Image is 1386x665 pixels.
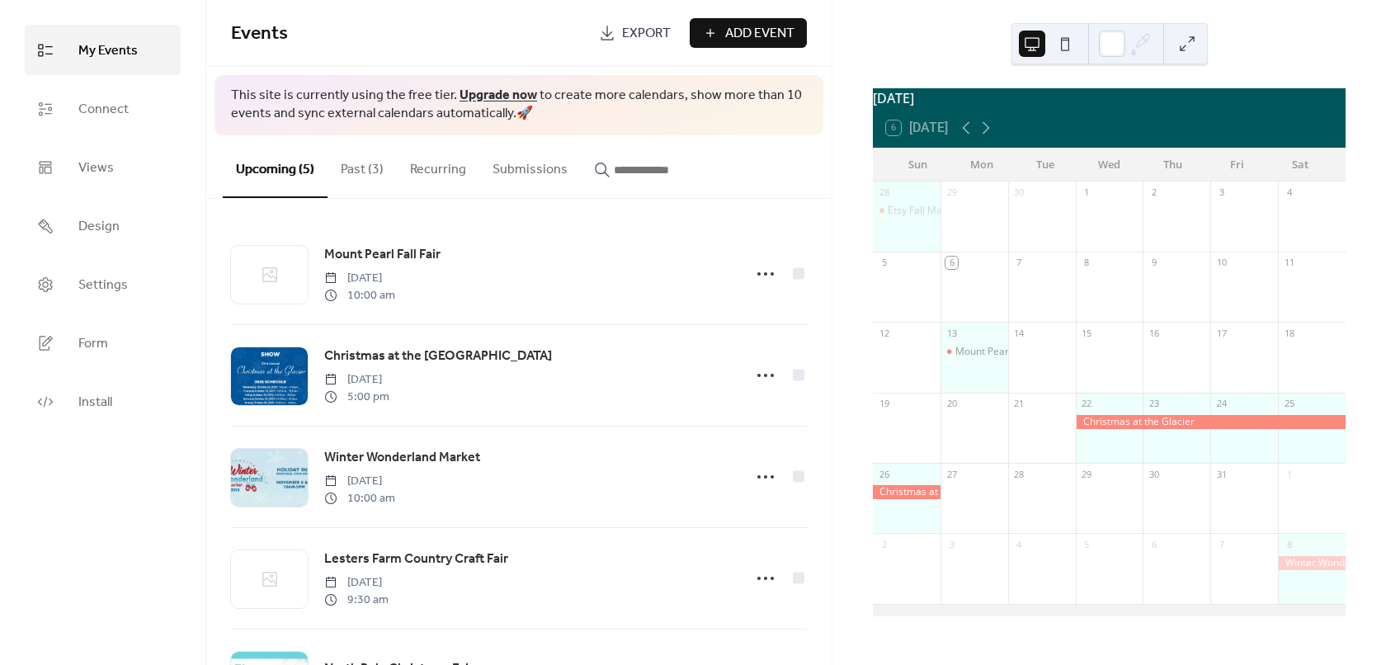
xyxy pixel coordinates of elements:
div: Mount Pearl Fall Fair [955,345,1049,359]
div: 18 [1283,327,1295,339]
div: [DATE] [873,88,1346,108]
div: 8 [1283,538,1295,550]
div: 12 [878,327,890,339]
span: 10:00 am [324,490,395,507]
div: 15 [1081,327,1093,339]
span: Views [78,155,114,181]
span: This site is currently using the free tier. to create more calendars, show more than 10 events an... [231,87,807,124]
div: 26 [878,468,890,480]
button: Submissions [479,135,581,196]
div: Winter Wonderland Market [1278,556,1346,570]
span: Export [622,24,671,44]
div: 5 [1081,538,1093,550]
div: 7 [1215,538,1228,550]
div: 5 [878,257,890,269]
span: 9:30 am [324,592,389,609]
a: Lesters Farm Country Craft Fair [324,549,508,570]
a: Upgrade now [460,83,537,108]
span: 5:00 pm [324,389,389,406]
span: Form [78,331,108,356]
div: 3 [1215,186,1228,199]
div: Etsy Fall Market [888,204,960,218]
button: Past (3) [328,135,397,196]
div: Fri [1204,149,1268,182]
div: Christmas at the Glacier [873,485,940,499]
div: 8 [1081,257,1093,269]
div: 21 [1013,398,1025,410]
div: 1 [1283,468,1295,480]
div: 29 [1081,468,1093,480]
div: 23 [1148,398,1160,410]
div: 6 [945,257,958,269]
span: Design [78,214,120,239]
button: Upcoming (5) [223,135,328,198]
span: Add Event [725,24,794,44]
div: 19 [878,398,890,410]
span: [DATE] [324,270,395,287]
div: 20 [945,398,958,410]
div: 2 [1148,186,1160,199]
div: 30 [1013,186,1025,199]
div: 2 [878,538,890,550]
span: Winter Wonderland Market [324,448,480,468]
div: Etsy Fall Market [873,204,940,218]
a: My Events [25,25,181,75]
span: Christmas at the [GEOGRAPHIC_DATA] [324,347,552,366]
a: Connect [25,83,181,134]
a: Install [25,376,181,427]
div: 28 [1013,468,1025,480]
a: Settings [25,259,181,309]
div: 13 [945,327,958,339]
div: 6 [1148,538,1160,550]
span: Events [231,16,288,52]
div: Mon [950,149,1013,182]
span: Settings [78,272,128,298]
button: Recurring [397,135,479,196]
span: Mount Pearl Fall Fair [324,245,441,265]
div: 24 [1215,398,1228,410]
div: 17 [1215,327,1228,339]
div: 4 [1283,186,1295,199]
div: 29 [945,186,958,199]
div: 10 [1215,257,1228,269]
div: 11 [1283,257,1295,269]
div: 1 [1081,186,1093,199]
div: Sat [1269,149,1332,182]
a: Christmas at the [GEOGRAPHIC_DATA] [324,346,552,367]
div: Sun [886,149,950,182]
div: 7 [1013,257,1025,269]
span: 10:00 am [324,287,395,304]
span: Install [78,389,112,415]
div: 27 [945,468,958,480]
div: 9 [1148,257,1160,269]
a: Form [25,318,181,368]
div: 31 [1215,468,1228,480]
a: Design [25,200,181,251]
div: Tue [1014,149,1077,182]
span: [DATE] [324,473,395,490]
div: 22 [1081,398,1093,410]
a: Mount Pearl Fall Fair [324,244,441,266]
span: My Events [78,38,138,64]
div: Thu [1141,149,1204,182]
div: 14 [1013,327,1025,339]
button: Add Event [690,18,807,48]
a: Views [25,142,181,192]
a: Export [587,18,683,48]
div: Christmas at the Glacier [1076,415,1346,429]
div: 30 [1148,468,1160,480]
div: Mount Pearl Fall Fair [940,345,1008,359]
div: 25 [1283,398,1295,410]
span: [DATE] [324,371,389,389]
div: Wed [1077,149,1141,182]
span: Connect [78,97,129,122]
div: 16 [1148,327,1160,339]
a: Winter Wonderland Market [324,447,480,469]
span: [DATE] [324,574,389,592]
div: 4 [1013,538,1025,550]
div: 3 [945,538,958,550]
span: Lesters Farm Country Craft Fair [324,549,508,569]
div: 28 [878,186,890,199]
